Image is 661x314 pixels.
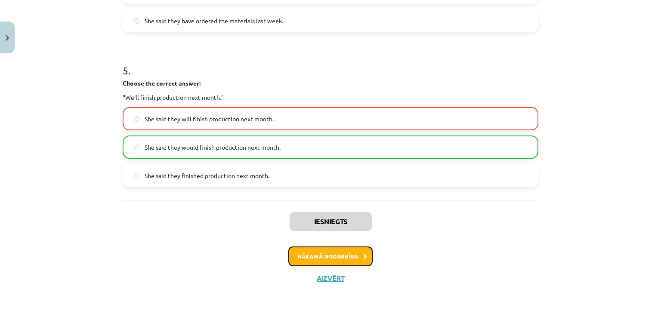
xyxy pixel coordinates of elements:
[145,16,283,25] span: She said they have ordered the materials last week.
[134,116,139,122] input: She said they will finish production next month.
[123,79,201,87] strong: Choose the correct answer:
[314,274,347,283] button: Aizvērt
[123,93,538,102] p: “We'll finish production next month."
[145,171,269,180] span: She said they finished production next month.
[145,114,274,123] span: She said they will finish production next month.
[288,246,373,266] button: Nākamā nodarbība
[134,173,139,179] input: She said they finished production next month.
[123,49,538,76] h1: 5 .
[145,143,281,152] span: She said they would finish production next month.
[134,18,139,24] input: She said they have ordered the materials last week.
[134,145,139,150] input: She said they would finish production next month.
[6,35,9,41] img: icon-close-lesson-0947bae3869378f0d4975bcd49f059093ad1ed9edebbc8119c70593378902aed.svg
[290,212,372,231] button: Iesniegts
